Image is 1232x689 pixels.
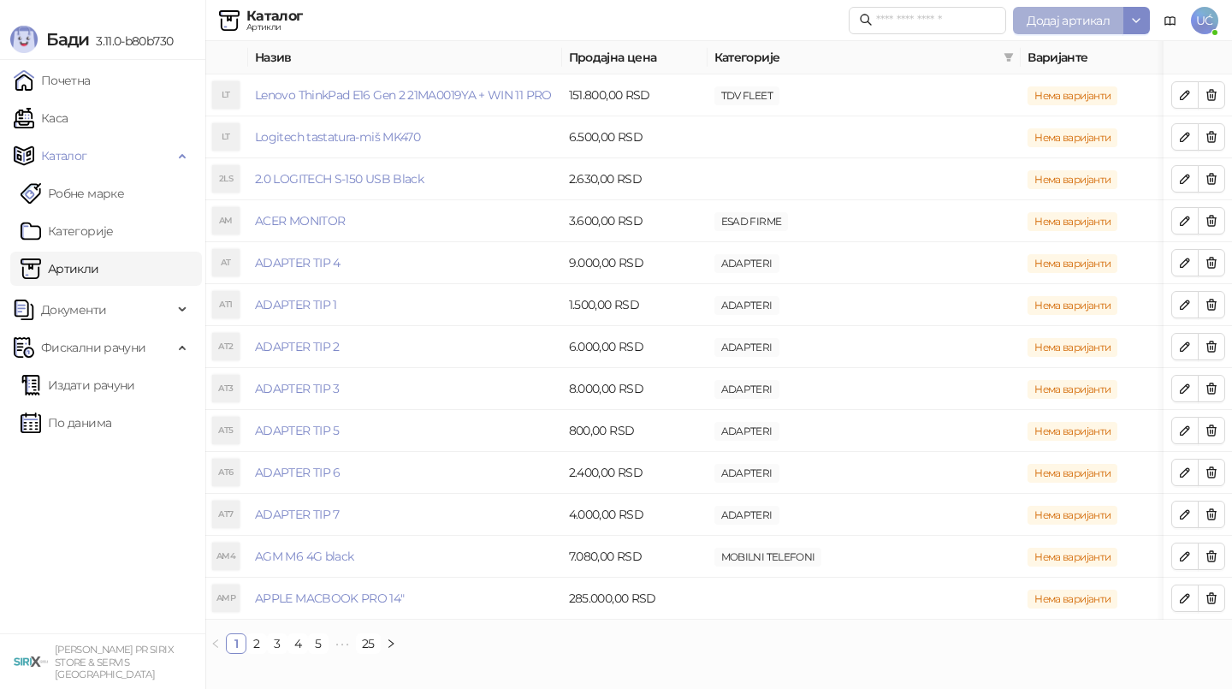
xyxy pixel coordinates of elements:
span: 3.11.0-b80b730 [89,33,173,49]
li: 25 [356,633,381,654]
div: LT [212,81,240,109]
a: По данима [21,406,111,440]
td: 7.080,00 RSD [562,536,708,578]
span: Нема варијанти [1028,590,1117,609]
span: Нема варијанти [1028,170,1117,189]
span: filter [1004,52,1014,62]
li: 2 [246,633,267,654]
div: 2LS [212,165,240,193]
span: right [386,639,396,649]
div: AM4 [212,543,240,570]
span: ADAPTERI [714,338,779,357]
td: ADAPTER TIP 1 [248,284,562,326]
li: Претходна страна [205,633,226,654]
td: ADAPTER TIP 6 [248,452,562,494]
img: 64x64-companyLogo-cb9a1907-c9b0-4601-bb5e-5084e694c383.png [14,644,48,679]
span: MOBILNI TELEFONI [714,548,822,567]
a: Logitech tastatura-miš MK470 [255,129,420,145]
td: Logitech tastatura-miš MK470 [248,116,562,158]
td: 2.630,00 RSD [562,158,708,200]
span: Фискални рачуни [41,330,145,365]
div: Артикли [246,23,303,32]
th: Назив [248,41,562,74]
small: [PERSON_NAME] PR SIRIX STORE & SERVIS [GEOGRAPHIC_DATA] [55,644,174,680]
span: Додај артикал [1027,13,1110,28]
span: ADAPTERI [714,422,779,441]
span: Каталог [41,139,87,173]
div: AT3 [212,375,240,402]
div: AM [212,207,240,235]
span: ADAPTERI [714,254,779,273]
a: ADAPTER TIP 2 [255,339,340,354]
a: Издати рачуни [21,368,135,402]
span: ADAPTERI [714,464,779,483]
a: 5 [309,634,328,653]
button: Додај артикал [1013,7,1123,34]
img: Artikli [219,10,240,31]
span: Нема варијанти [1028,506,1117,525]
li: 1 [226,633,246,654]
a: AGM M6 4G black [255,549,353,564]
td: ADAPTER TIP 5 [248,410,562,452]
div: AT5 [212,417,240,444]
td: Lenovo ThinkPad E16 Gen 2 21MA0019YA + WIN 11 PRO [248,74,562,116]
li: Следећих 5 Страна [329,633,356,654]
a: ADAPTER TIP 3 [255,381,340,396]
a: 2.0 LOGITECH S-150 USB Black [255,171,423,187]
td: 151.800,00 RSD [562,74,708,116]
a: Робне марке [21,176,124,211]
a: 2 [247,634,266,653]
a: 25 [357,634,380,653]
div: AT7 [212,501,240,528]
li: 5 [308,633,329,654]
a: Каса [14,101,68,135]
div: AT [212,249,240,276]
a: ADAPTER TIP 6 [255,465,341,480]
a: Lenovo ThinkPad E16 Gen 2 21MA0019YA + WIN 11 PRO [255,87,552,103]
div: Каталог [246,9,303,23]
span: filter [1000,45,1017,70]
td: 9.000,00 RSD [562,242,708,284]
td: ADAPTER TIP 7 [248,494,562,536]
button: left [205,633,226,654]
a: Документација [1157,7,1184,34]
a: ADAPTER TIP 1 [255,297,337,312]
span: Нема варијанти [1028,380,1117,399]
td: AGM M6 4G black [248,536,562,578]
td: 285.000,00 RSD [562,578,708,620]
td: 4.000,00 RSD [562,494,708,536]
span: Нема варијанти [1028,422,1117,441]
td: 2.400,00 RSD [562,452,708,494]
td: ACER MONITOR [248,200,562,242]
a: 3 [268,634,287,653]
span: Документи [41,293,106,327]
td: 6.500,00 RSD [562,116,708,158]
span: Нема варијанти [1028,548,1117,567]
span: UĆ [1191,7,1218,34]
td: 3.600,00 RSD [562,200,708,242]
span: ADAPTERI [714,380,779,399]
span: Нема варијанти [1028,86,1117,105]
a: Категорије [21,214,114,248]
a: ADAPTER TIP 7 [255,507,340,522]
span: Нема варијанти [1028,128,1117,147]
span: Нема варијанти [1028,296,1117,315]
a: ACER MONITOR [255,213,345,229]
span: ••• [329,633,356,654]
li: 3 [267,633,287,654]
span: left [210,639,221,649]
div: AT6 [212,459,240,486]
td: ADAPTER TIP 4 [248,242,562,284]
div: LT [212,123,240,151]
a: APPLE MACBOOK PRO 14" [255,591,405,606]
div: AT1 [212,291,240,318]
td: 2.0 LOGITECH S-150 USB Black [248,158,562,200]
td: 6.000,00 RSD [562,326,708,368]
th: Продајна цена [562,41,708,74]
div: AT2 [212,333,240,360]
td: ADAPTER TIP 3 [248,368,562,410]
a: 1 [227,634,246,653]
span: ESAD FIRME [714,212,789,231]
a: ADAPTER TIP 4 [255,255,341,270]
span: ADAPTERI [714,296,779,315]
